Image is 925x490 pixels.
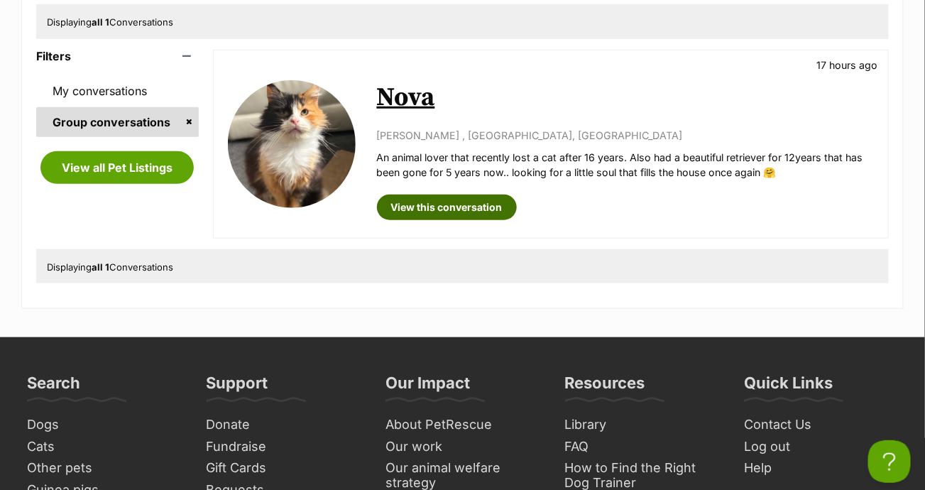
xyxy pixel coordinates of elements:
a: Gift Cards [201,457,366,479]
a: Other pets [21,457,187,479]
span: Displaying Conversations [47,261,173,273]
a: Group conversations [36,107,199,137]
strong: all 1 [92,16,109,28]
h3: Support [207,373,268,401]
p: 17 hours ago [816,58,877,72]
p: [PERSON_NAME] , [GEOGRAPHIC_DATA], [GEOGRAPHIC_DATA] [377,128,874,143]
header: Filters [36,50,199,62]
a: Help [738,457,904,479]
a: Cats [21,436,187,458]
a: Log out [738,436,904,458]
a: Contact Us [738,414,904,436]
a: Our work [380,436,545,458]
strong: all 1 [92,261,109,273]
a: About PetRescue [380,414,545,436]
a: Fundraise [201,436,366,458]
h3: Quick Links [744,373,833,401]
h3: Our Impact [385,373,470,401]
a: View this conversation [377,195,517,220]
a: Nova [377,82,435,114]
p: An animal lover that recently lost a cat after 16 years. Also had a beautiful retriever for 12yea... [377,150,874,180]
h3: Resources [565,373,645,401]
a: View all Pet Listings [40,151,194,184]
a: Dogs [21,414,187,436]
span: Displaying Conversations [47,16,173,28]
iframe: Help Scout Beacon - Open [868,440,911,483]
h3: Search [27,373,80,401]
a: Donate [201,414,366,436]
a: Library [559,414,725,436]
a: FAQ [559,436,725,458]
img: Nova [228,80,356,208]
a: My conversations [36,76,199,106]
